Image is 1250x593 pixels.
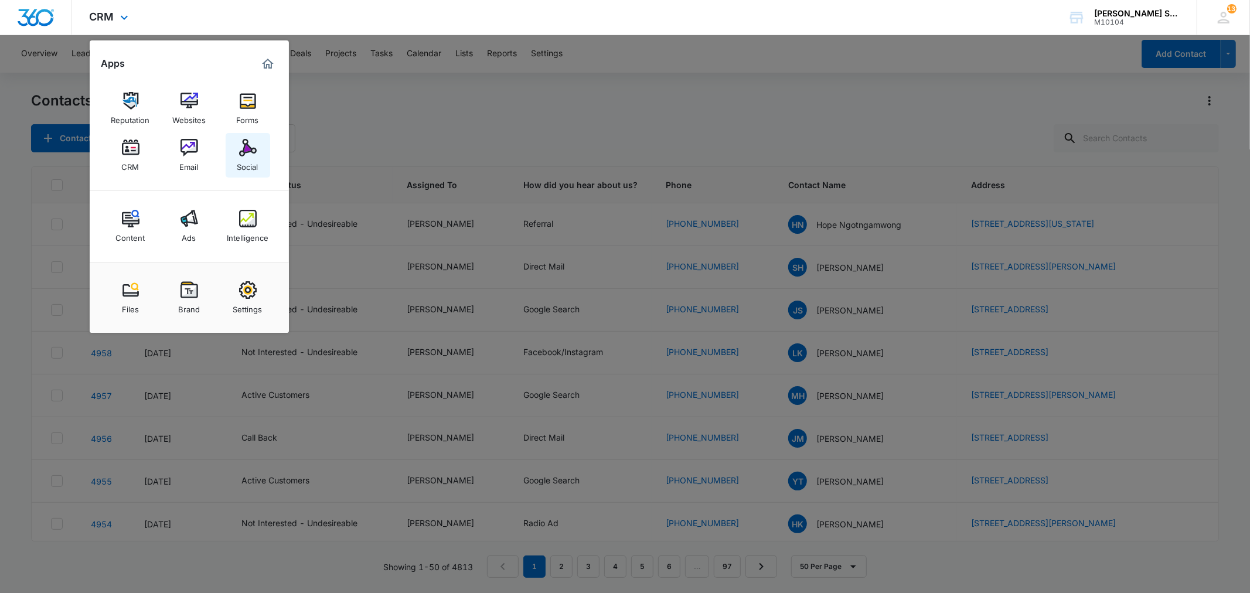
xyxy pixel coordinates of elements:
[167,133,212,178] a: Email
[180,156,199,172] div: Email
[226,133,270,178] a: Social
[108,86,153,131] a: Reputation
[1227,4,1237,13] span: 131
[122,299,139,314] div: Files
[227,227,268,243] div: Intelligence
[226,275,270,320] a: Settings
[1094,18,1180,26] div: account id
[122,156,139,172] div: CRM
[90,11,114,23] span: CRM
[178,299,200,314] div: Brand
[233,299,263,314] div: Settings
[237,110,259,125] div: Forms
[167,275,212,320] a: Brand
[108,204,153,248] a: Content
[258,54,277,73] a: Marketing 360® Dashboard
[101,58,125,69] h2: Apps
[108,275,153,320] a: Files
[108,133,153,178] a: CRM
[1227,4,1237,13] div: notifications count
[111,110,150,125] div: Reputation
[226,86,270,131] a: Forms
[226,204,270,248] a: Intelligence
[172,110,206,125] div: Websites
[167,204,212,248] a: Ads
[116,227,145,243] div: Content
[167,86,212,131] a: Websites
[1094,9,1180,18] div: account name
[182,227,196,243] div: Ads
[237,156,258,172] div: Social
